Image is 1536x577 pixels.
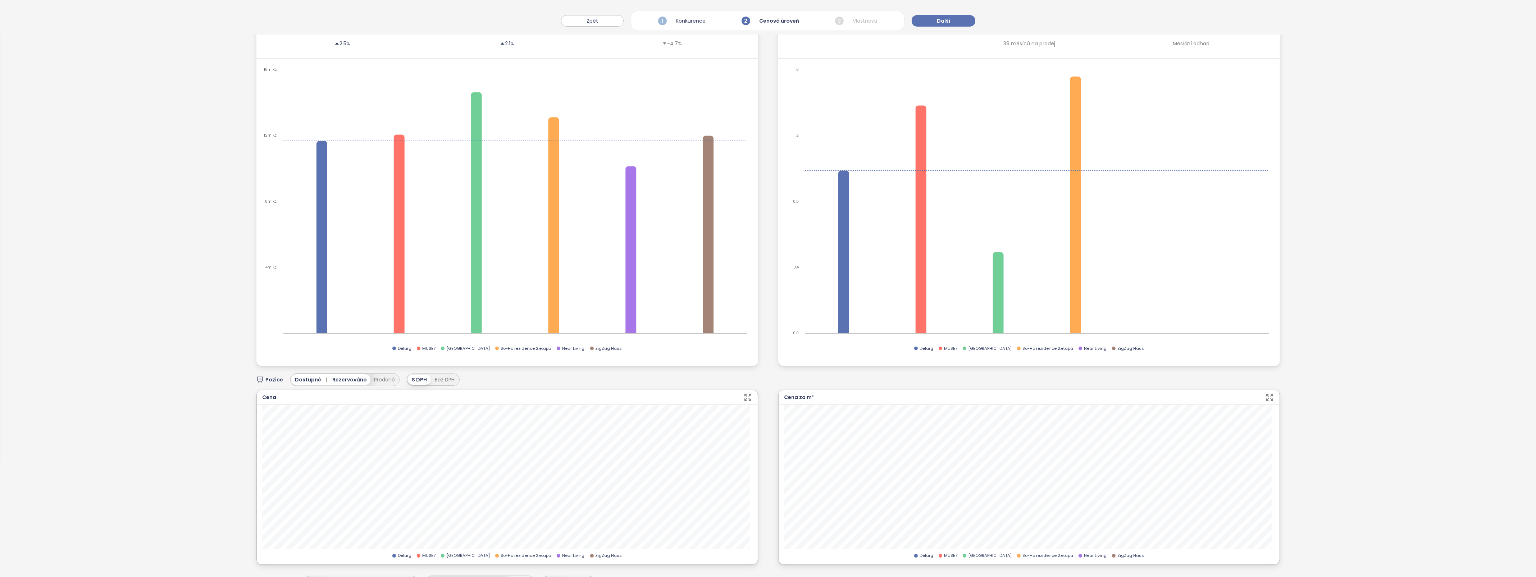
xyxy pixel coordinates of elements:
span: caret-up [500,41,505,46]
span: ZigZag Haus [1117,345,1144,352]
div: Konkurence [656,15,707,27]
tspan: 4m Kč [265,265,277,270]
span: Delarg [920,553,933,559]
div: 39 měsíců na prodej [1003,40,1055,47]
span: 1 [658,17,667,25]
span: MUSE7 [422,553,436,559]
span: Další [937,17,950,25]
span: Zpět [587,17,598,25]
span: MUSE7 [422,345,436,352]
tspan: 0.8 [793,199,799,204]
span: So-Ho rezidence 2.etapa [1022,345,1073,352]
div: Cena za m² [784,393,814,401]
span: So-Ho rezidence 2.etapa [501,553,551,559]
span: [GEOGRAPHIC_DATA] [446,553,490,559]
span: | [325,376,327,383]
span: Near Living [562,553,585,559]
tspan: 0.4 [793,265,799,270]
span: Delarg [398,345,411,352]
span: Delarg [920,345,933,352]
span: [GEOGRAPHIC_DATA] [968,345,1012,352]
span: Near Living [1084,553,1107,559]
span: Near Living [562,345,585,352]
span: Pozice [265,376,283,384]
span: [GEOGRAPHIC_DATA] [446,345,490,352]
button: Další [912,15,975,27]
button: Zpět [561,15,624,27]
tspan: 0.0 [793,331,799,336]
tspan: 1.6 [794,67,799,72]
tspan: 16m Kč [264,67,277,72]
span: So-Ho rezidence 2.etapa [1022,553,1073,559]
tspan: 8m Kč [265,199,277,204]
div: 2.1% [500,40,514,47]
tspan: 1.2 [794,133,799,138]
div: -4.7% [662,40,682,47]
span: 2 [742,17,750,25]
div: 2.5% [334,40,350,47]
span: ZigZag Haus [596,345,622,352]
span: caret-up [334,41,339,46]
span: Near Living [1084,345,1107,352]
span: MUSE7 [944,553,957,559]
div: Bez DPH [431,375,459,385]
span: Měsíční odhad [1173,40,1209,47]
div: Vlastnosti [833,15,879,27]
div: Cenová úroveň [740,15,801,27]
div: Cena [262,393,276,401]
span: Dostupné [295,376,330,384]
span: Delarg [398,553,411,559]
div: S DPH [408,375,431,385]
tspan: 12m Kč [264,133,277,138]
span: ZigZag Haus [1117,553,1144,559]
button: Prodané [370,374,398,385]
span: Rezervováno [332,376,367,384]
span: [GEOGRAPHIC_DATA] [968,553,1012,559]
span: caret-down [662,41,667,46]
span: 3 [835,17,844,25]
span: So-Ho rezidence 2.etapa [501,345,551,352]
span: MUSE7 [944,345,957,352]
span: ZigZag Haus [596,553,622,559]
